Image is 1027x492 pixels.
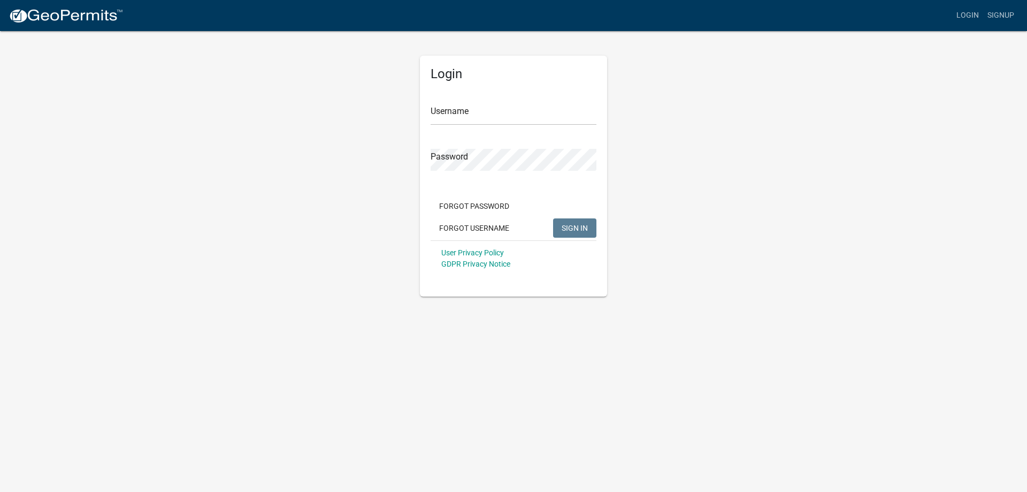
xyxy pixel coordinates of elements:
button: Forgot Username [431,218,518,238]
button: Forgot Password [431,196,518,216]
h5: Login [431,66,596,82]
a: Signup [983,5,1018,26]
a: GDPR Privacy Notice [441,260,510,268]
button: SIGN IN [553,218,596,238]
a: User Privacy Policy [441,248,504,257]
a: Login [952,5,983,26]
span: SIGN IN [562,223,588,232]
